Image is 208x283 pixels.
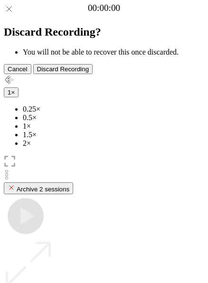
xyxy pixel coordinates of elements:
li: You will not be able to recover this once discarded. [23,48,204,57]
button: Archive 2 sessions [4,182,73,194]
span: 1 [8,89,11,96]
li: 1× [23,122,204,131]
div: Archive 2 sessions [8,184,69,193]
button: Discard Recording [33,64,93,74]
h2: Discard Recording? [4,26,204,38]
button: Cancel [4,64,31,74]
li: 1.5× [23,131,204,139]
a: 00:00:00 [88,3,120,13]
button: 1× [4,87,19,97]
li: 0.5× [23,113,204,122]
li: 2× [23,139,204,148]
li: 0.25× [23,105,204,113]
